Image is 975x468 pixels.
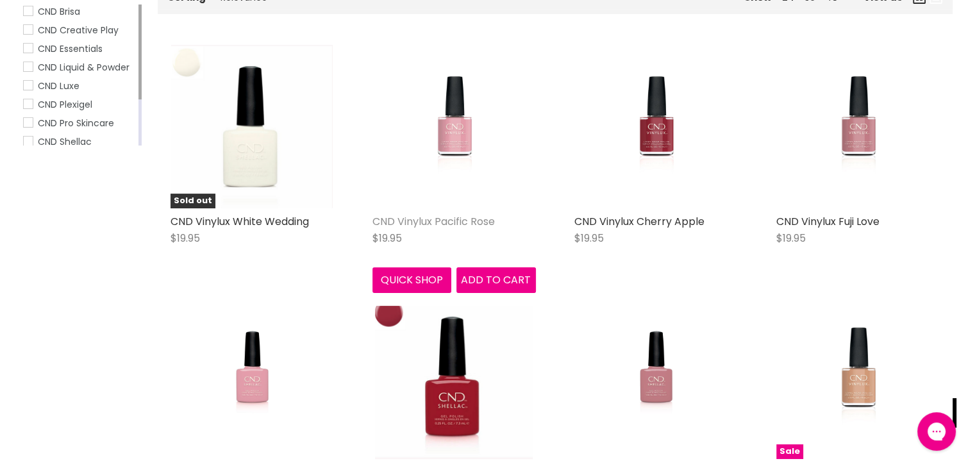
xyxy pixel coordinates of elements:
a: CND Vinylux Fuji Love [776,45,940,208]
span: CND Pro Skincare [38,117,114,130]
a: CND Essentials [23,42,136,56]
a: CND Vinylux Fuji Love [776,214,879,229]
img: CND Shellac Pacific Rose [193,296,311,459]
a: CND Shellac Cherry Apple [372,296,536,459]
img: CND Vinylux Fuji Love [799,45,917,208]
img: CND Vinylux White Wedding [171,45,333,208]
span: $19.95 [776,231,806,246]
span: CND Essentials [38,42,103,55]
img: CND Shellac Fuji Love [597,296,715,459]
a: CND Vinylux Pacific Rose [372,214,495,229]
a: CND Vinylux Cherry Apple [574,214,704,229]
a: CND Creative Play [23,23,136,37]
span: CND Luxe [38,79,79,92]
a: CND Liquid & Powder [23,60,136,74]
a: CND Shellac Fuji Love [574,296,738,459]
a: CND Vinylux White Wedding [171,214,309,229]
iframe: Gorgias live chat messenger [911,408,962,455]
a: CND Brisa [23,4,136,19]
span: Sold out [171,194,215,208]
span: CND Shellac [38,135,92,148]
a: CND Plexigel [23,97,136,112]
a: CND Vinylux Sweet Cider - Discontinued!Sale [776,296,940,459]
a: CND Vinylux White WeddingSold out [171,45,334,208]
img: CND Vinylux Pacific Rose [395,45,513,208]
span: Sale [776,444,803,459]
span: Add to cart [461,272,531,287]
img: CND Vinylux Cherry Apple [597,45,715,208]
a: CND Luxe [23,79,136,93]
button: Quick shop [372,267,452,293]
button: Add to cart [456,267,536,293]
img: CND Vinylux Sweet Cider - Discontinued! [799,296,917,459]
img: CND Shellac Cherry Apple [375,296,533,459]
span: CND Brisa [38,5,80,18]
a: CND Shellac [23,135,136,149]
a: CND Pro Skincare [23,116,136,130]
a: CND Vinylux Cherry Apple [574,45,738,208]
span: CND Creative Play [38,24,119,37]
a: CND Shellac Pacific Rose [171,296,334,459]
span: CND Plexigel [38,98,92,111]
span: $19.95 [574,231,604,246]
span: $19.95 [372,231,402,246]
span: CND Liquid & Powder [38,61,129,74]
a: CND Vinylux Pacific Rose [372,45,536,208]
span: $19.95 [171,231,200,246]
